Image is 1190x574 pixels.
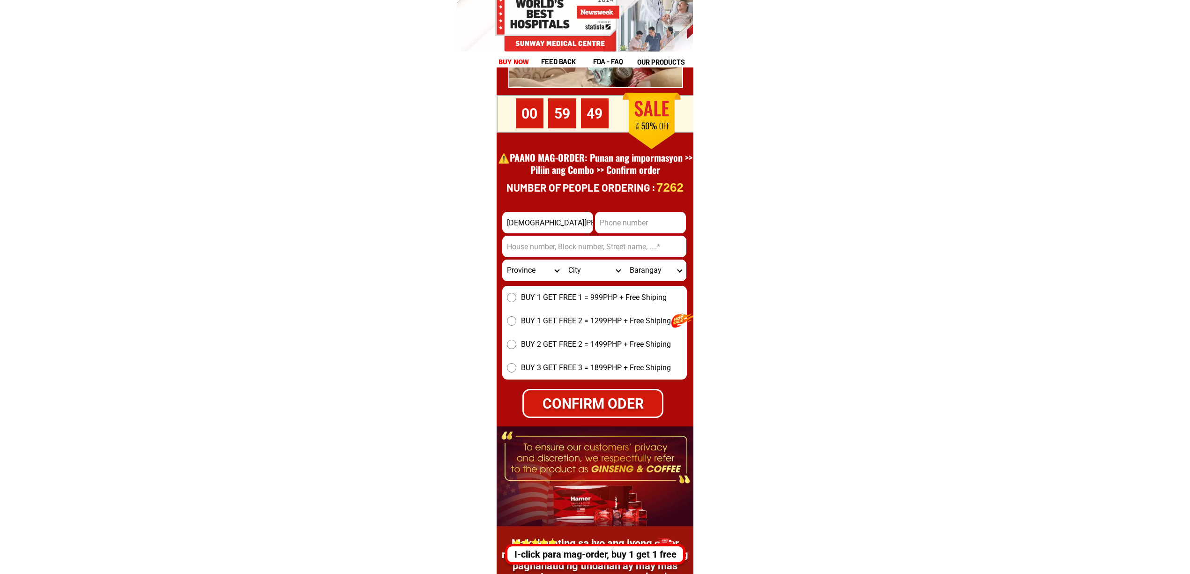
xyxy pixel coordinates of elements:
[521,292,667,303] span: BUY 1 GET FREE 1 = 999PHP + Free Shiping
[507,363,516,373] input: BUY 3 GET FREE 3 = 1899PHP + Free Shiping
[637,57,692,67] h1: our products
[657,180,683,195] p: 7262
[625,260,686,281] select: Select commune
[507,340,516,349] input: BUY 2 GET FREE 2 = 1499PHP + Free Shiping
[498,57,529,67] h1: buy now
[521,315,671,327] span: BUY 1 GET FREE 2 = 1299PHP + Free Shiping
[593,56,646,67] h1: fda - FAQ
[502,236,686,257] input: Input address
[507,293,516,302] input: BUY 1 GET FREE 1 = 999PHP + Free Shiping
[507,316,516,326] input: BUY 1 GET FREE 2 = 1299PHP + Free Shiping
[541,56,592,67] h1: feed back
[502,212,593,233] input: Input full_name
[524,393,662,414] div: CONFIRM ODER
[521,339,671,350] span: BUY 2 GET FREE 2 = 1499PHP + Free Shiping
[595,212,686,233] input: Input phone_number
[521,362,671,373] span: BUY 3 GET FREE 3 = 1899PHP + Free Shiping
[507,547,683,561] div: I-click para mag-order, buy 1 get 1 free
[502,260,564,281] select: Select province
[498,151,692,188] h1: ⚠️️PAANO MAG-ORDER: Punan ang impormasyon >> Piliin ang Combo >> Confirm order
[564,260,625,281] select: Select district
